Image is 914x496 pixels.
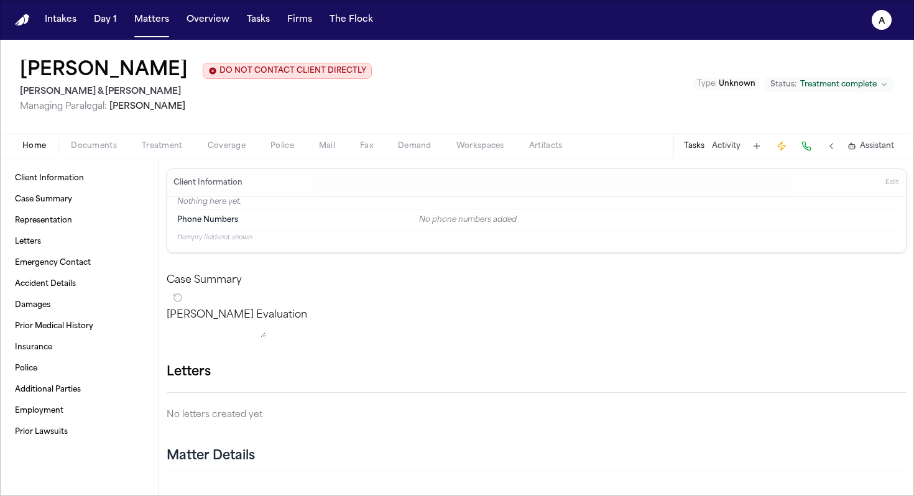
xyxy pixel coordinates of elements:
span: Unknown [719,80,755,88]
p: No letters created yet [167,408,907,423]
button: Firms [282,9,317,31]
h1: [PERSON_NAME] [20,60,188,82]
span: Assistant [860,141,894,151]
p: 11 empty fields not shown. [177,233,896,242]
button: Tasks [242,9,275,31]
a: Home [15,14,30,26]
span: Type : [697,80,717,88]
span: [PERSON_NAME] [109,102,185,111]
button: Edit [882,173,902,193]
a: Representation [10,211,149,231]
a: Accident Details [10,274,149,294]
button: Edit matter name [20,60,188,82]
p: [PERSON_NAME] Evaluation [167,308,907,323]
span: Phone Numbers [177,215,238,225]
span: Treatment [142,141,183,151]
span: Mail [319,141,335,151]
span: Documents [71,141,117,151]
button: Day 1 [89,9,122,31]
span: Police [270,141,294,151]
span: Home [22,141,46,151]
span: Managing Paralegal: [20,102,107,111]
span: DO NOT CONTACT CLIENT DIRECTLY [219,66,366,76]
span: Edit [885,178,898,187]
div: No phone numbers added [419,215,896,225]
span: Coverage [208,141,246,151]
button: Matters [129,9,174,31]
h2: [PERSON_NAME] & [PERSON_NAME] [20,85,372,99]
span: Fax [360,141,373,151]
a: Emergency Contact [10,253,149,273]
a: Case Summary [10,190,149,209]
button: Assistant [847,141,894,151]
a: Letters [10,232,149,252]
a: Additional Parties [10,380,149,400]
a: Employment [10,401,149,421]
a: Prior Lawsuits [10,422,149,442]
button: Intakes [40,9,81,31]
span: Workspaces [456,141,504,151]
button: Edit Type: Unknown [693,78,759,90]
button: Edit client contact restriction [203,63,372,79]
button: Overview [182,9,234,31]
button: Create Immediate Task [773,137,790,155]
button: Change status from Treatment complete [764,77,894,92]
h2: Case Summary [167,273,907,288]
button: Make a Call [798,137,815,155]
h3: Client Information [171,178,245,188]
a: Damages [10,295,149,315]
button: Tasks [684,141,704,151]
button: Activity [712,141,741,151]
a: Insurance [10,338,149,357]
h1: Letters [167,362,211,382]
button: The Flock [325,9,378,31]
a: Prior Medical History [10,316,149,336]
a: Client Information [10,168,149,188]
h2: Matter Details [167,448,255,465]
p: Nothing here yet. [177,197,896,209]
button: Add Task [748,137,765,155]
img: Finch Logo [15,14,30,26]
a: Police [10,359,149,379]
span: Demand [398,141,432,151]
span: Status: [770,80,796,90]
span: Artifacts [529,141,563,151]
span: Treatment complete [800,80,877,90]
